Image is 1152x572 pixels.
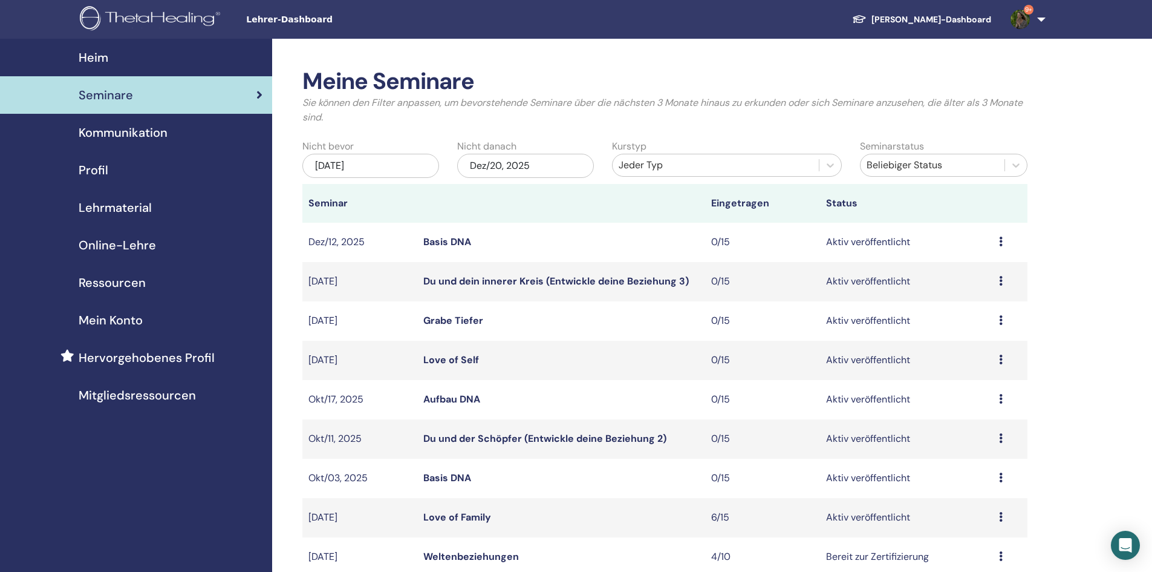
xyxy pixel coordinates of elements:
a: Basis DNA [423,235,471,248]
span: Heim [79,48,108,67]
span: Lehrmaterial [79,199,152,217]
td: Okt/03, 2025 [302,459,417,498]
div: Beliebiger Status [867,158,998,173]
span: Mitgliedsressourcen [79,386,196,404]
a: Love of Family [423,511,491,524]
a: [PERSON_NAME]-Dashboard [842,8,1001,31]
td: 0/15 [705,380,820,419]
a: Aufbau DNA [423,393,480,406]
span: Seminare [79,86,133,104]
a: Love of Self [423,353,479,366]
span: Profil [79,161,108,179]
span: Hervorgehobenes Profil [79,349,215,367]
th: Status [820,184,992,223]
img: default.jpg [1010,10,1030,29]
td: Okt/11, 2025 [302,419,417,459]
div: [DATE] [302,154,439,178]
td: [DATE] [302,341,417,380]
td: 6/15 [705,498,820,537]
label: Seminarstatus [860,139,924,154]
span: Kommunikation [79,123,168,142]
span: Lehrer-Dashboard [246,13,428,26]
td: Aktiv veröffentlicht [820,498,992,537]
a: Du und dein innerer Kreis (Entwickle deine Beziehung 3) [423,275,689,288]
span: Online-Lehre [79,236,156,254]
td: [DATE] [302,498,417,537]
td: Dez/12, 2025 [302,223,417,262]
span: Ressourcen [79,274,146,292]
label: Kurstyp [612,139,646,154]
th: Seminar [302,184,417,223]
label: Nicht bevor [302,139,354,154]
div: Jeder Typ [619,158,813,173]
a: Weltenbeziehungen [423,550,519,563]
span: Mein Konto [79,311,143,329]
td: Aktiv veröffentlicht [820,419,992,459]
p: Sie können den Filter anpassen, um bevorstehende Seminare über die nächsten 3 Monate hinaus zu er... [302,96,1027,125]
td: 0/15 [705,262,820,301]
h2: Meine Seminare [302,68,1027,96]
td: Aktiv veröffentlicht [820,341,992,380]
td: 0/15 [705,341,820,380]
div: Dez/20, 2025 [457,154,594,178]
td: Aktiv veröffentlicht [820,459,992,498]
td: Aktiv veröffentlicht [820,301,992,341]
td: Aktiv veröffentlicht [820,262,992,301]
td: 0/15 [705,419,820,459]
td: Aktiv veröffentlicht [820,380,992,419]
a: Du und der Schöpfer (Entwickle deine Beziehung 2) [423,432,666,445]
span: 9+ [1024,5,1033,15]
img: logo.png [80,6,224,33]
div: Open Intercom Messenger [1111,531,1140,560]
th: Eingetragen [705,184,820,223]
td: Okt/17, 2025 [302,380,417,419]
td: [DATE] [302,262,417,301]
a: Grabe Tiefer [423,314,483,327]
td: [DATE] [302,301,417,341]
a: Basis DNA [423,472,471,484]
td: 0/15 [705,223,820,262]
td: 0/15 [705,459,820,498]
label: Nicht danach [457,139,516,154]
td: Aktiv veröffentlicht [820,223,992,262]
td: 0/15 [705,301,820,341]
img: graduation-cap-white.svg [852,14,867,24]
